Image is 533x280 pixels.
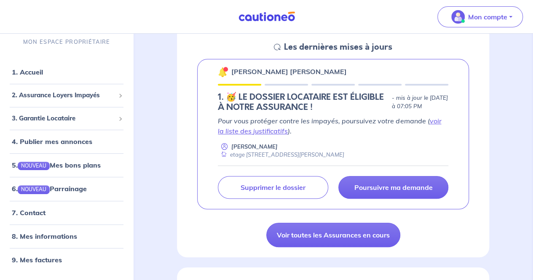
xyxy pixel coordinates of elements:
p: [PERSON_NAME] [PERSON_NAME] [231,67,347,77]
div: etage [STREET_ADDRESS][PERSON_NAME] [218,151,344,159]
a: 5.NOUVEAUMes bons plans [12,161,101,170]
div: 6.NOUVEAUParrainage [3,181,130,197]
span: 2. Assurance Loyers Impayés [12,91,115,101]
div: 2. Assurance Loyers Impayés [3,88,130,104]
a: Poursuivre ma demande [338,176,448,199]
p: Mon compte [468,12,507,22]
h5: 1.︎ 🥳 LE DOSSIER LOCATAIRE EST ÉLIGIBLE À NOTRE ASSURANCE ! [218,92,388,112]
div: 4. Publier mes annonces [3,133,130,150]
a: 1. Accueil [12,68,43,77]
p: Supprimer le dossier [241,183,305,192]
a: Voir toutes les Assurances en cours [266,223,400,247]
a: 9. Mes factures [12,256,62,264]
a: 4. Publier mes annonces [12,138,92,146]
div: 7. Contact [3,204,130,221]
button: illu_account_valid_menu.svgMon compte [437,6,523,27]
img: Cautioneo [235,11,298,22]
p: Pour vous protéger contre les impayés, poursuivez votre demande ( ). [218,116,448,136]
a: 8. Mes informations [12,232,77,240]
a: voir la liste des justificatifs [218,117,441,135]
p: MON ESPACE PROPRIÉTAIRE [23,38,110,46]
div: state: ELIGIBILITY-RESULT-IN-PROGRESS, Context: NEW,MAYBE-CERTIFICATE,RELATIONSHIP,LESSOR-DOCUMENTS [218,92,448,112]
h5: Les dernières mises à jours [284,42,392,52]
a: Supprimer le dossier [218,176,328,199]
img: 🔔 [218,67,228,77]
div: 5.NOUVEAUMes bons plans [3,157,130,174]
div: 9. Mes factures [3,251,130,268]
img: illu_account_valid_menu.svg [451,10,465,24]
div: 1. Accueil [3,64,130,81]
span: 3. Garantie Locataire [12,114,115,123]
p: Poursuivre ma demande [354,183,432,192]
a: 6.NOUVEAUParrainage [12,185,87,193]
p: - mis à jour le [DATE] à 07:05 PM [391,94,448,111]
a: 7. Contact [12,208,46,217]
div: 3. Garantie Locataire [3,110,130,127]
div: 8. Mes informations [3,228,130,245]
p: [PERSON_NAME] [231,143,278,151]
